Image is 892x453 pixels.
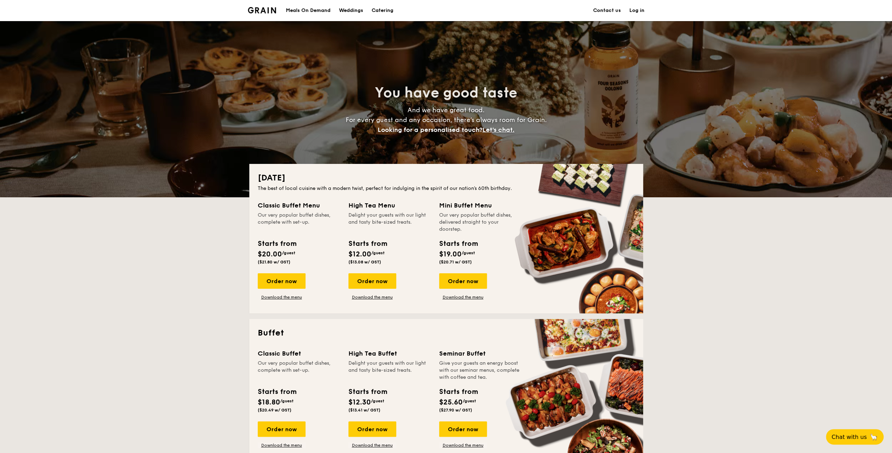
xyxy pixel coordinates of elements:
[439,294,487,300] a: Download the menu
[439,398,463,407] span: $25.60
[258,238,296,249] div: Starts from
[348,273,396,289] div: Order now
[258,349,340,358] div: Classic Buffet
[348,360,431,381] div: Delight your guests with our light and tasty bite-sized treats.
[439,250,462,259] span: $19.00
[482,126,514,134] span: Let's chat.
[348,200,431,210] div: High Tea Menu
[258,360,340,381] div: Our very popular buffet dishes, complete with set-up.
[439,408,472,413] span: ($27.90 w/ GST)
[348,421,396,437] div: Order now
[439,273,487,289] div: Order now
[248,7,276,13] img: Grain
[258,260,290,264] span: ($21.80 w/ GST)
[258,398,280,407] span: $18.80
[439,260,472,264] span: ($20.71 w/ GST)
[258,442,306,448] a: Download the menu
[282,250,295,255] span: /guest
[439,212,521,233] div: Our very popular buffet dishes, delivered straight to your doorstep.
[371,398,384,403] span: /guest
[826,429,884,445] button: Chat with us🦙
[869,433,878,441] span: 🦙
[348,212,431,233] div: Delight your guests with our light and tasty bite-sized treats.
[248,7,276,13] a: Logotype
[348,260,381,264] span: ($13.08 w/ GST)
[346,106,547,134] span: And we have great food. For every guest and any occasion, there’s always room for Grain.
[439,360,521,381] div: Give your guests an energy boost with our seminar menus, complete with coffee and tea.
[439,421,487,437] div: Order now
[348,238,387,249] div: Starts from
[258,212,340,233] div: Our very popular buffet dishes, complete with set-up.
[258,250,282,259] span: $20.00
[371,250,385,255] span: /guest
[258,387,296,397] div: Starts from
[348,387,387,397] div: Starts from
[258,172,635,184] h2: [DATE]
[462,250,475,255] span: /guest
[258,294,306,300] a: Download the menu
[439,387,477,397] div: Starts from
[463,398,476,403] span: /guest
[832,434,867,440] span: Chat with us
[258,273,306,289] div: Order now
[348,250,371,259] span: $12.00
[378,126,482,134] span: Looking for a personalised touch?
[348,442,396,448] a: Download the menu
[348,294,396,300] a: Download the menu
[280,398,294,403] span: /guest
[348,349,431,358] div: High Tea Buffet
[375,84,517,101] span: You have good taste
[439,442,487,448] a: Download the menu
[348,398,371,407] span: $12.30
[348,408,380,413] span: ($13.41 w/ GST)
[439,238,477,249] div: Starts from
[439,200,521,210] div: Mini Buffet Menu
[258,421,306,437] div: Order now
[258,408,291,413] span: ($20.49 w/ GST)
[258,185,635,192] div: The best of local cuisine with a modern twist, perfect for indulging in the spirit of our nation’...
[258,200,340,210] div: Classic Buffet Menu
[439,349,521,358] div: Seminar Buffet
[258,327,635,339] h2: Buffet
